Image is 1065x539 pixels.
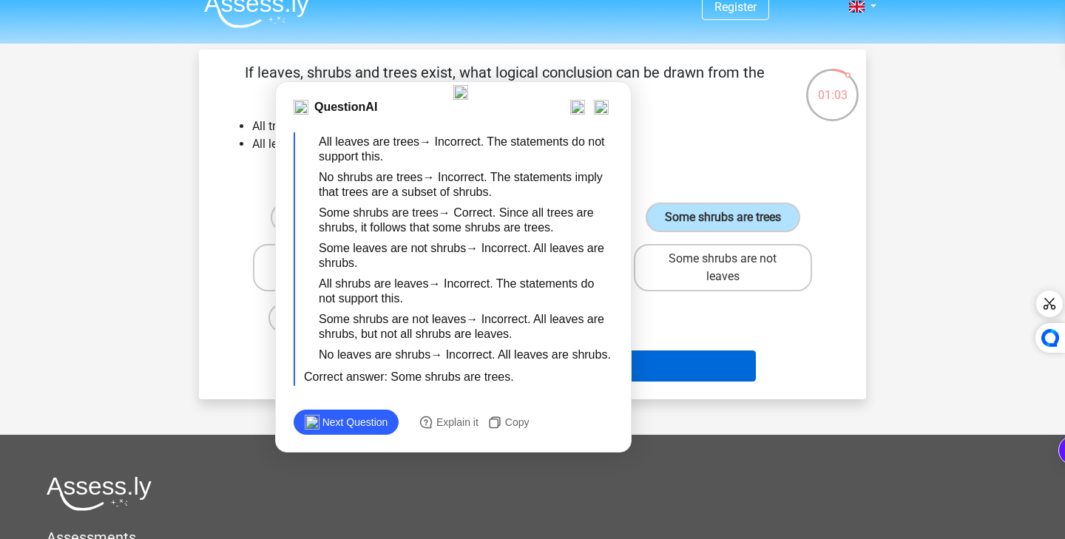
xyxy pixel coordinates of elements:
[805,67,860,104] div: 01:03
[252,118,842,135] li: All trees are leaves
[252,135,842,153] li: All leaves are shrubs
[268,303,416,333] label: No leaves are shrubs
[223,165,842,191] h6: Select the correct answer
[47,476,152,511] img: Assessly logo
[646,203,800,232] label: Some shrubs are trees
[634,244,812,291] label: Some shrubs are not leaves
[223,61,787,106] p: If leaves, shrubs and trees exist, what logical conclusion can be drawn from the following two st...
[271,203,413,232] label: All leaves are trees
[253,244,431,291] label: Some leaves are not shrubs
